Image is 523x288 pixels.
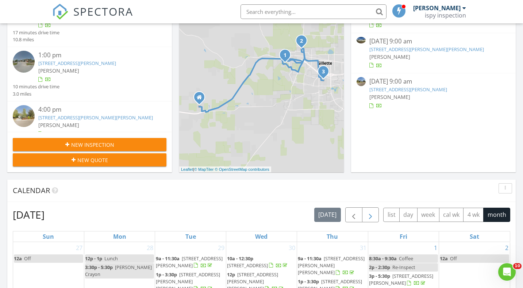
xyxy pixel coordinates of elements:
[323,71,328,76] div: 112 W Timothy St, Gillette, WY 82718
[369,86,447,93] a: [STREET_ADDRESS][PERSON_NAME]
[369,93,410,100] span: [PERSON_NAME]
[357,77,366,86] img: streetview
[74,242,84,254] a: Go to July 27, 2025
[369,273,433,286] a: 3p - 5:30p [STREET_ADDRESS][PERSON_NAME]
[227,271,235,278] span: 12p
[369,46,484,53] a: [STREET_ADDRESS][PERSON_NAME][PERSON_NAME]
[298,255,365,276] span: [STREET_ADDRESS][PERSON_NAME][PERSON_NAME]
[392,264,415,270] span: Re-Inspect
[513,263,522,269] span: 10
[369,273,433,286] span: [STREET_ADDRESS][PERSON_NAME]
[369,273,390,279] span: 3p - 5:30p
[425,12,466,19] div: ispy inspection
[13,105,166,152] a: 4:00 pm [STREET_ADDRESS][PERSON_NAME][PERSON_NAME] [PERSON_NAME] 9 minutes drive time 3.3 miles
[399,255,413,262] span: Coffee
[383,208,400,222] button: list
[38,122,79,128] span: [PERSON_NAME]
[254,231,269,242] a: Wednesday
[369,53,410,60] span: [PERSON_NAME]
[85,264,113,270] span: 3:30p - 5:30p
[463,208,484,222] button: 4 wk
[77,156,108,164] span: New Quote
[13,138,166,151] button: New Inspection
[504,242,510,254] a: Go to August 2, 2025
[227,255,253,262] span: 10a - 12:30p
[13,153,166,166] button: New Quote
[85,264,152,277] span: [PERSON_NAME] Crayon
[298,255,365,276] a: 9a - 11:30a [STREET_ADDRESS][PERSON_NAME][PERSON_NAME]
[38,51,154,60] div: 1:00 pm
[38,60,116,66] a: [STREET_ADDRESS][PERSON_NAME]
[38,105,154,114] div: 4:00 pm
[179,166,271,173] div: |
[13,51,166,97] a: 1:00 pm [STREET_ADDRESS][PERSON_NAME] [PERSON_NAME] 10 minutes drive time 3.0 miles
[227,255,289,269] a: 10a - 12:30p [STREET_ADDRESS]
[13,91,59,97] div: 3.0 miles
[399,208,418,222] button: day
[284,53,287,58] i: 1
[184,231,197,242] a: Tuesday
[24,255,31,262] span: Off
[71,141,114,149] span: New Inspection
[369,77,497,86] div: [DATE] 9:00 am
[156,255,223,269] span: [STREET_ADDRESS][PERSON_NAME]
[13,105,35,127] img: streetview
[369,255,397,262] span: 8:30a - 9:30a
[38,114,153,121] a: [STREET_ADDRESS][PERSON_NAME][PERSON_NAME]
[156,254,225,270] a: 9a - 11:30a [STREET_ADDRESS][PERSON_NAME]
[298,255,322,262] span: 9a - 11:30a
[417,208,439,222] button: week
[369,37,497,46] div: [DATE] 9:00 am
[13,51,35,73] img: streetview
[398,231,409,242] a: Friday
[216,242,226,254] a: Go to July 29, 2025
[439,208,464,222] button: cal wk
[241,4,387,19] input: Search everything...
[13,36,59,43] div: 10.8 miles
[52,10,133,25] a: SPECTORA
[52,4,68,20] img: The Best Home Inspection Software - Spectora
[156,271,177,278] span: 1p - 3:30p
[13,29,59,36] div: 17 minutes drive time
[358,242,368,254] a: Go to July 31, 2025
[13,207,45,222] h2: [DATE]
[357,77,510,110] a: [DATE] 9:00 am [STREET_ADDRESS][PERSON_NAME] [PERSON_NAME]
[300,39,303,44] i: 2
[369,264,390,270] span: 2p - 2:30p
[285,55,289,59] div: 405 Clarion Dr, Gillette, WY 82718
[227,262,268,269] span: [STREET_ADDRESS]
[325,231,339,242] a: Thursday
[298,254,367,277] a: 9a - 11:30a [STREET_ADDRESS][PERSON_NAME][PERSON_NAME]
[14,255,22,262] span: 12a
[156,255,180,262] span: 9a - 11:30a
[450,255,457,262] span: Off
[298,278,319,285] span: 1p - 3:30p
[227,254,296,270] a: 10a - 12:30p [STREET_ADDRESS]
[357,37,510,69] a: [DATE] 9:00 am [STREET_ADDRESS][PERSON_NAME][PERSON_NAME] [PERSON_NAME]
[362,207,379,222] button: Next month
[38,67,79,74] span: [PERSON_NAME]
[498,263,516,281] iframe: Intercom live chat
[145,242,155,254] a: Go to July 28, 2025
[432,242,439,254] a: Go to August 1, 2025
[13,83,59,90] div: 10 minutes drive time
[357,37,366,44] img: 9305612%2Fcover_photos%2FHbCxYr6Oa1I3HHj5VMQK%2Fsmall.jpg
[13,185,50,195] span: Calendar
[41,231,55,242] a: Sunday
[287,242,297,254] a: Go to July 30, 2025
[73,4,133,19] span: SPECTORA
[104,255,118,262] span: Lunch
[112,231,128,242] a: Monday
[345,207,362,222] button: Previous month
[181,167,193,172] a: Leaflet
[369,272,438,288] a: 3p - 5:30p [STREET_ADDRESS][PERSON_NAME]
[413,4,461,12] div: [PERSON_NAME]
[314,208,341,222] button: [DATE]
[194,167,214,172] a: © MapTiler
[483,208,510,222] button: month
[322,69,325,74] i: 3
[301,41,306,45] div: 925 Mountain View Dr, Gillette, WY 82716
[85,255,102,262] span: 12p - 1p
[215,167,269,172] a: © OpenStreetMap contributors
[156,255,223,269] a: 9a - 11:30a [STREET_ADDRESS][PERSON_NAME]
